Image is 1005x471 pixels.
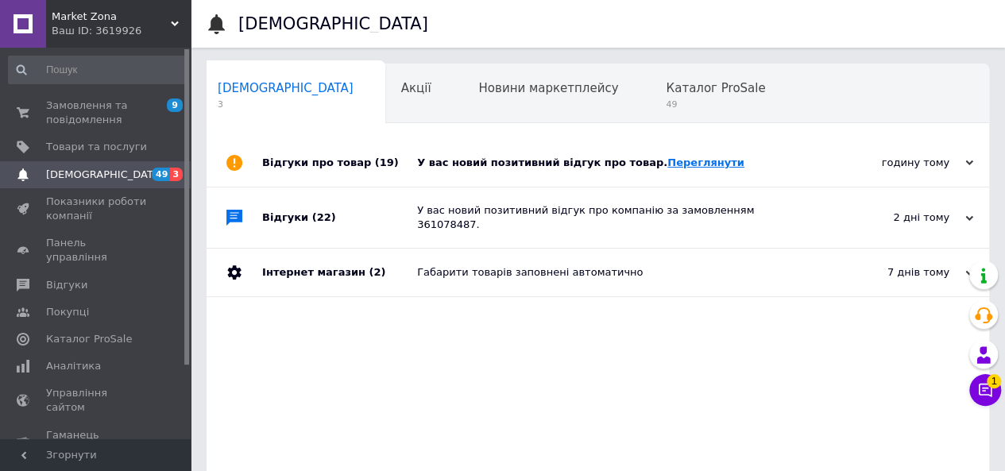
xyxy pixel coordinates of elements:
span: Відгуки [46,278,87,292]
div: годину тому [814,156,973,170]
span: Новини маркетплейсу [478,81,618,95]
span: Товари та послуги [46,140,147,154]
div: У вас новий позитивний відгук про товар. [417,156,814,170]
span: 3 [218,98,354,110]
h1: [DEMOGRAPHIC_DATA] [238,14,428,33]
span: 1 [987,374,1001,388]
span: 9 [167,98,183,112]
span: Замовлення та повідомлення [46,98,147,127]
span: Каталог ProSale [46,332,132,346]
span: (22) [312,211,336,223]
span: Каталог ProSale [666,81,765,95]
span: Акції [401,81,431,95]
div: Габарити товарів заповнені автоматично [417,265,814,280]
span: 49 [666,98,765,110]
span: [DEMOGRAPHIC_DATA] [218,81,354,95]
input: Пошук [8,56,187,84]
div: Ваш ID: 3619926 [52,24,191,38]
span: 49 [152,168,170,181]
span: Управління сайтом [46,386,147,415]
span: (19) [375,156,399,168]
div: Відгуки [262,187,417,248]
div: 2 дні тому [814,210,973,225]
div: У вас новий позитивний відгук про компанію за замовленням 361078487. [417,203,814,232]
div: 7 днів тому [814,265,973,280]
span: Показники роботи компанії [46,195,147,223]
span: Market Zona [52,10,171,24]
a: Переглянути [667,156,744,168]
span: Панель управління [46,236,147,264]
div: Інтернет магазин [262,249,417,296]
span: Гаманець компанії [46,428,147,457]
div: Відгуки про товар [262,139,417,187]
span: [DEMOGRAPHIC_DATA] [46,168,164,182]
span: Аналітика [46,359,101,373]
button: Чат з покупцем1 [969,374,1001,406]
span: Покупці [46,305,89,319]
span: (2) [369,266,385,278]
span: 3 [170,168,183,181]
